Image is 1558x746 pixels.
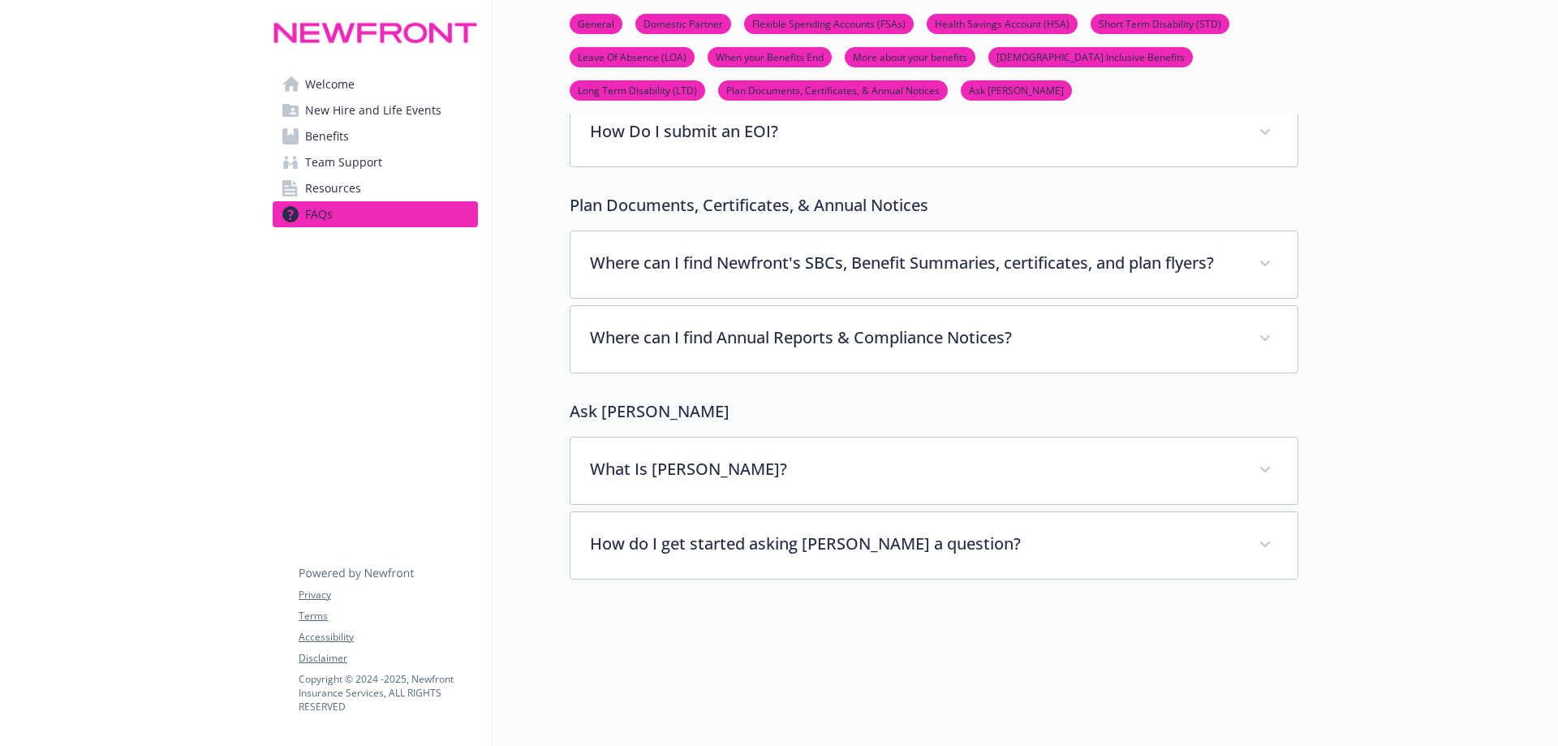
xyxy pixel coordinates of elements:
span: New Hire and Life Events [305,97,441,123]
span: Benefits [305,123,349,149]
a: When your Benefits End [708,49,832,64]
div: How do I get started asking [PERSON_NAME] a question? [570,512,1298,579]
a: New Hire and Life Events [273,97,478,123]
p: Plan Documents, Certificates, & Annual Notices [570,193,1298,218]
a: Domestic Partner [635,15,731,31]
p: How Do I submit an EOI? [590,119,1239,144]
a: Ask [PERSON_NAME] [961,82,1072,97]
a: Plan Documents, Certificates, & Annual Notices [718,82,948,97]
span: Welcome [305,71,355,97]
a: Health Savings Account (HSA) [927,15,1078,31]
a: General [570,15,622,31]
a: Team Support [273,149,478,175]
p: What Is [PERSON_NAME]? [590,457,1239,481]
p: Ask [PERSON_NAME] [570,399,1298,424]
a: Short Term Disability (STD) [1091,15,1229,31]
p: How do I get started asking [PERSON_NAME] a question? [590,532,1239,556]
span: FAQs [305,201,333,227]
div: What Is [PERSON_NAME]? [570,438,1298,504]
a: Disclaimer [299,651,477,666]
a: Leave Of Absence (LOA) [570,49,695,64]
div: Where can I find Newfront's SBCs, Benefit Summaries, certificates, and plan flyers? [570,231,1298,298]
a: Welcome [273,71,478,97]
span: Team Support [305,149,382,175]
p: Where can I find Annual Reports & Compliance Notices? [590,326,1239,350]
a: Resources [273,175,478,201]
a: Accessibility [299,630,477,645]
p: Where can I find Newfront's SBCs, Benefit Summaries, certificates, and plan flyers? [590,251,1239,275]
div: Where can I find Annual Reports & Compliance Notices? [570,306,1298,373]
a: [DEMOGRAPHIC_DATA] Inclusive Benefits [988,49,1193,64]
a: Flexible Spending Accounts (FSAs) [744,15,914,31]
div: How Do I submit an EOI? [570,100,1298,166]
a: FAQs [273,201,478,227]
a: Privacy [299,588,477,602]
a: More about your benefits [845,49,975,64]
a: Terms [299,609,477,623]
a: Long Term Disability (LTD) [570,82,705,97]
p: Copyright © 2024 - 2025 , Newfront Insurance Services, ALL RIGHTS RESERVED [299,672,477,714]
a: Benefits [273,123,478,149]
span: Resources [305,175,361,201]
